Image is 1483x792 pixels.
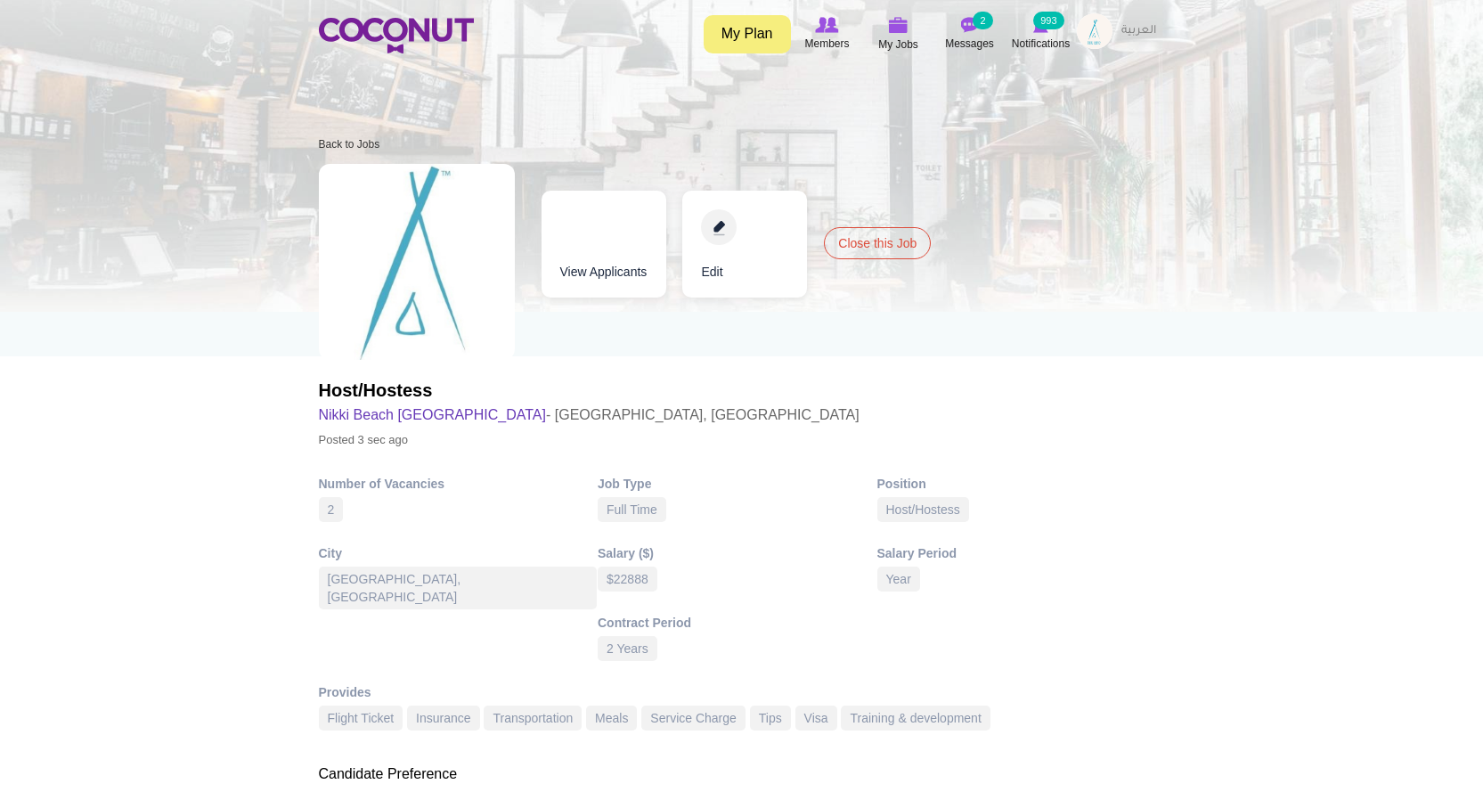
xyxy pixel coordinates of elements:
[1012,35,1070,53] span: Notifications
[682,191,807,298] a: Edit
[863,13,934,55] a: My Jobs My Jobs
[824,227,931,259] a: Close this Job
[877,567,920,592] div: Year
[319,428,860,453] p: Posted 3 sec ago
[841,706,990,731] div: Training & development
[598,614,877,632] div: Contract Period
[961,17,979,33] img: Messages
[319,18,474,53] img: Home
[1006,13,1077,54] a: Notifications Notifications 993
[877,475,1157,493] div: Position
[319,706,403,731] div: Flight Ticket
[945,35,994,53] span: Messages
[319,544,599,562] div: City
[598,636,657,661] div: 2 Years
[815,17,838,33] img: Browse Members
[1033,12,1063,29] small: 993
[877,497,969,522] div: Host/Hostess
[973,12,992,29] small: 2
[319,403,860,428] h3: - [GEOGRAPHIC_DATA], [GEOGRAPHIC_DATA]
[319,378,860,403] h2: Host/Hostess
[750,706,791,731] div: Tips
[319,567,598,609] div: [GEOGRAPHIC_DATA], [GEOGRAPHIC_DATA]
[586,706,637,731] div: Meals
[934,13,1006,54] a: Messages Messages 2
[598,567,657,592] div: $22888
[878,36,918,53] span: My Jobs
[804,35,849,53] span: Members
[641,706,746,731] div: Service Charge
[319,766,458,781] span: Candidate Preference
[598,475,877,493] div: Job Type
[319,407,546,422] a: Nikki Beach [GEOGRAPHIC_DATA]
[319,138,380,151] a: Back to Jobs
[407,706,479,731] div: Insurance
[889,17,909,33] img: My Jobs
[319,475,599,493] div: Number of Vacancies
[484,706,582,731] div: Transportation
[319,497,344,522] div: 2
[542,191,666,298] a: View Applicants
[319,683,1165,701] div: Provides
[704,15,791,53] a: My Plan
[1033,17,1048,33] img: Notifications
[792,13,863,54] a: Browse Members Members
[795,706,837,731] div: Visa
[877,544,1157,562] div: Salary Period
[598,544,877,562] div: Salary ($)
[1112,13,1165,49] a: العربية
[598,497,666,522] div: Full Time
